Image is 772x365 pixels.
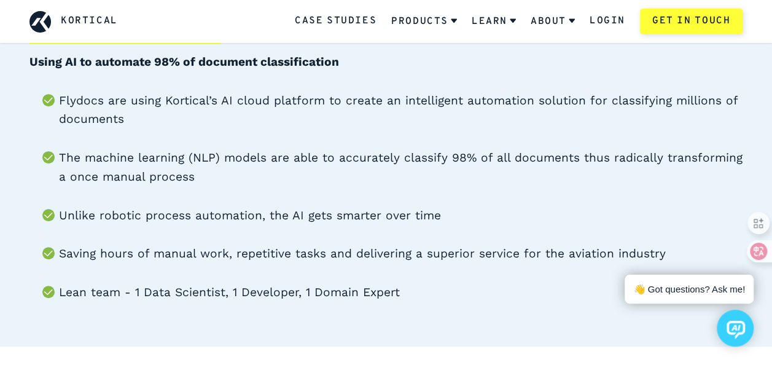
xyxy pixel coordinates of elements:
li: Lean team - 1 Data Scientist, 1 Developer, 1 Domain Expert [59,283,743,302]
li: The machine learning (NLP) models are able to accurately classify 98% of all documents thus radic... [59,149,743,186]
a: Get in touch [640,9,743,34]
a: Login [590,14,625,29]
a: Learn [472,6,516,37]
b: Using AI to automate 98% of document classification [29,55,339,69]
li: Unlike robotic process automation, the AI gets smarter over time [59,206,743,226]
a: Case Studies [295,14,376,29]
a: Kortical [61,14,118,29]
li: Saving hours of manual work, repetitive tasks and delivering a superior service for the aviation ... [59,245,743,264]
a: About [531,6,575,37]
a: Products [391,6,457,37]
li: Flydocs are using Kortical’s AI cloud platform to create an intelligent automation solution for c... [59,92,743,129]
